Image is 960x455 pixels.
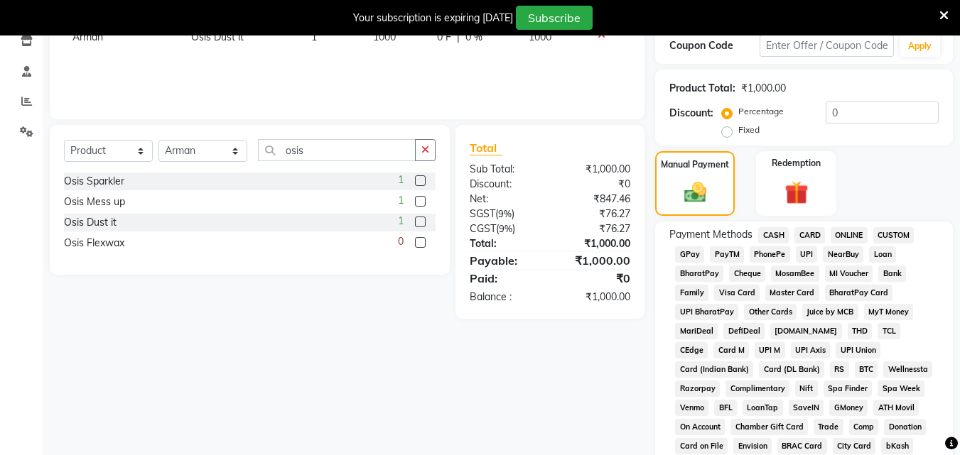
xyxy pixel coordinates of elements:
span: 1000 [373,31,396,43]
span: Envision [733,438,772,454]
div: Discount: [459,177,550,192]
span: Spa Week [878,380,924,397]
span: Donation [884,419,926,435]
span: 1 [398,172,404,187]
span: 1 [398,193,404,208]
span: UPI Union [836,342,880,358]
span: Card M [713,342,749,358]
span: Total [470,141,502,155]
span: 9% [499,223,512,234]
span: Loan [869,246,896,263]
span: MosamBee [771,265,819,282]
span: CARD [794,227,825,243]
div: Discount: [669,106,713,121]
span: Card on File [675,438,728,454]
span: GMoney [829,400,868,416]
div: ₹0 [550,177,641,192]
span: BTC [855,361,878,378]
span: PayTM [710,246,744,263]
span: Visa Card [714,285,760,301]
span: LoanTap [743,400,783,416]
span: Cheque [729,265,765,282]
span: Arman [72,31,103,43]
span: 1 [311,31,317,43]
span: UPI Axis [791,342,831,358]
div: Net: [459,192,550,207]
span: BharatPay [675,265,723,282]
span: Comp [849,419,879,435]
span: TCL [878,323,900,339]
label: Fixed [738,124,760,136]
img: _gift.svg [777,178,816,207]
label: Redemption [772,157,821,170]
span: City Card [833,438,876,454]
span: UPI M [755,342,785,358]
div: Product Total: [669,81,735,96]
span: Master Card [765,285,819,301]
span: 1000 [529,31,551,43]
span: 0 % [465,30,482,45]
div: ₹1,000.00 [550,162,641,177]
div: Total: [459,236,550,251]
div: ₹1,000.00 [741,81,786,96]
div: ( ) [459,207,550,221]
span: SaveIN [789,400,824,416]
span: Wellnessta [883,361,932,378]
span: MyT Money [864,304,914,320]
div: Osis Dust it [64,215,117,230]
input: Enter Offer / Coupon Code [760,35,894,57]
div: Paid: [459,270,550,287]
span: 1 [398,214,404,229]
span: BFL [714,400,737,416]
span: 0 F [437,30,451,45]
span: CEdge [675,342,708,358]
span: Venmo [675,400,708,416]
div: ₹847.46 [550,192,641,207]
span: On Account [675,419,725,435]
div: Sub Total: [459,162,550,177]
span: Other Cards [744,304,797,320]
span: MariDeal [675,323,718,339]
span: NearBuy [823,246,863,263]
span: Trade [814,419,843,435]
span: CUSTOM [873,227,915,243]
div: ₹1,000.00 [550,290,641,305]
div: Osis Mess up [64,194,125,209]
div: Balance : [459,290,550,305]
input: Search or Scan [258,139,416,161]
div: Payable: [459,252,550,269]
span: bKash [881,438,913,454]
div: ( ) [459,221,550,236]
span: PhonePe [750,246,790,263]
span: Card (Indian Bank) [675,361,753,378]
span: GPay [675,246,704,263]
div: ₹0 [550,270,641,287]
span: MI Voucher [825,265,873,282]
div: ₹1,000.00 [550,252,641,269]
span: BRAC Card [777,438,827,454]
label: Percentage [738,105,784,118]
span: Nift [795,380,818,397]
span: Razorpay [675,380,720,397]
span: RS [830,361,849,378]
div: Osis Sparkler [64,174,124,189]
div: Coupon Code [669,38,759,53]
span: Bank [878,265,906,282]
span: 0 [398,234,404,249]
span: DefiDeal [723,323,765,339]
label: Manual Payment [661,158,729,171]
span: SGST [470,207,495,220]
div: ₹76.27 [550,207,641,221]
img: _cash.svg [677,180,713,205]
span: ATH Movil [873,400,919,416]
span: | [457,30,460,45]
span: Osis Dust it [191,31,244,43]
div: Your subscription is expiring [DATE] [353,11,513,26]
span: [DOMAIN_NAME] [770,323,842,339]
span: Spa Finder [824,380,873,397]
span: Card (DL Bank) [759,361,824,378]
div: ₹1,000.00 [550,236,641,251]
span: CASH [758,227,789,243]
span: CGST [470,222,496,235]
span: UPI [796,246,818,263]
